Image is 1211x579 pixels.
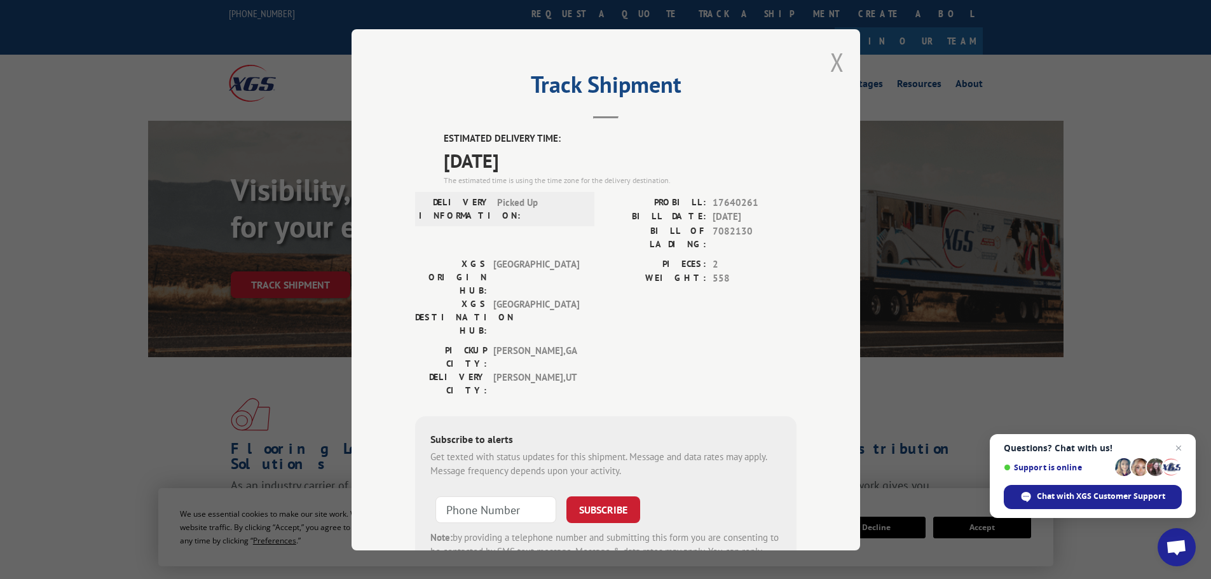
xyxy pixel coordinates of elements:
div: Open chat [1158,528,1196,566]
span: 7082130 [713,224,797,250]
button: SUBSCRIBE [566,496,640,522]
div: by providing a telephone number and submitting this form you are consenting to be contacted by SM... [430,530,781,573]
span: 558 [713,271,797,286]
span: 17640261 [713,195,797,210]
strong: Note: [430,531,453,543]
label: PROBILL: [606,195,706,210]
input: Phone Number [435,496,556,522]
div: The estimated time is using the time zone for the delivery destination. [444,174,797,186]
label: DELIVERY INFORMATION: [419,195,491,222]
span: [DATE] [713,210,797,224]
label: XGS DESTINATION HUB: [415,297,487,337]
label: PICKUP CITY: [415,343,487,370]
span: 2 [713,257,797,271]
h2: Track Shipment [415,76,797,100]
div: Subscribe to alerts [430,431,781,449]
label: XGS ORIGIN HUB: [415,257,487,297]
label: PIECES: [606,257,706,271]
span: Chat with XGS Customer Support [1037,491,1165,502]
div: Chat with XGS Customer Support [1004,485,1182,509]
div: Get texted with status updates for this shipment. Message and data rates may apply. Message frequ... [430,449,781,478]
label: BILL OF LADING: [606,224,706,250]
label: WEIGHT: [606,271,706,286]
span: [GEOGRAPHIC_DATA] [493,257,579,297]
label: DELIVERY CITY: [415,370,487,397]
button: Close modal [830,45,844,79]
span: [PERSON_NAME] , GA [493,343,579,370]
span: [PERSON_NAME] , UT [493,370,579,397]
span: Questions? Chat with us! [1004,443,1182,453]
span: Support is online [1004,463,1111,472]
span: [GEOGRAPHIC_DATA] [493,297,579,337]
label: BILL DATE: [606,210,706,224]
span: [DATE] [444,146,797,174]
span: Close chat [1171,440,1186,456]
span: Picked Up [497,195,583,222]
label: ESTIMATED DELIVERY TIME: [444,132,797,146]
